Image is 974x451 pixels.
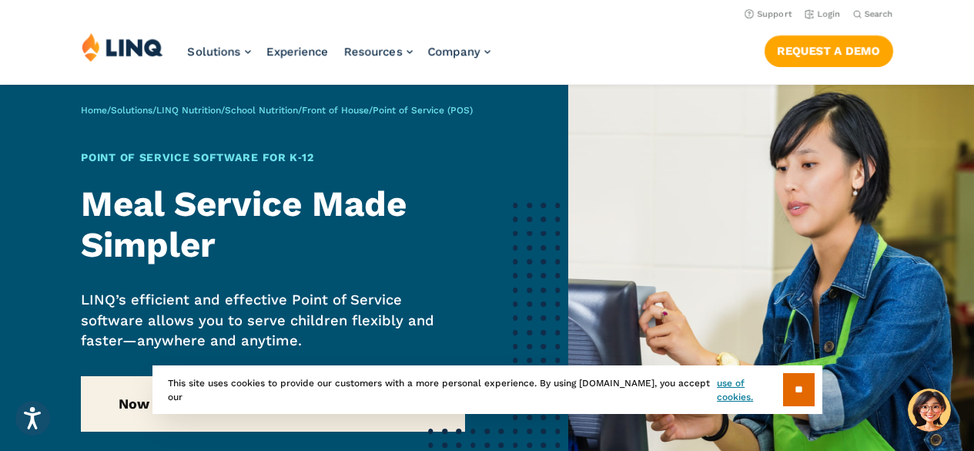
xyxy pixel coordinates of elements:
a: School Nutrition [225,105,298,116]
div: This site uses cookies to provide our customers with a more personal experience. By using [DOMAIN... [152,365,822,414]
a: Front of House [302,105,369,116]
a: Support [745,9,792,19]
span: Point of Service (POS) [373,105,473,116]
button: Hello, have a question? Let’s chat. [908,389,951,432]
img: LINQ | K‑12 Software [82,32,163,62]
a: Request a Demo [765,35,893,66]
a: use of cookies. [717,376,782,404]
a: Solutions [111,105,152,116]
span: Search [865,9,893,19]
a: Resources [344,45,413,59]
a: LINQ Nutrition [156,105,221,116]
p: LINQ’s efficient and effective Point of Service software allows you to serve children flexibly an... [81,290,464,351]
nav: Button Navigation [765,32,893,66]
span: Solutions [188,45,241,59]
span: Resources [344,45,403,59]
a: Login [805,9,841,19]
span: / / / / / [81,105,473,116]
a: Home [81,105,107,116]
nav: Primary Navigation [188,32,490,83]
span: Company [428,45,480,59]
button: Open Search Bar [853,8,893,20]
strong: Meal Service Made Simpler [81,183,407,265]
a: Experience [266,45,329,59]
h1: Point of Service Software for K‑12 [81,150,464,166]
a: Solutions [188,45,251,59]
a: Company [428,45,490,59]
